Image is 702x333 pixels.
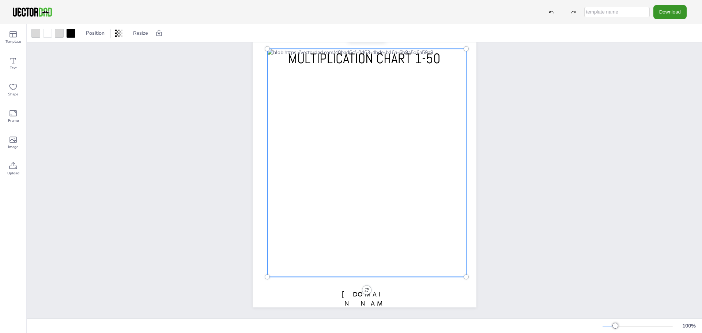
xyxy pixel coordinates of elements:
span: Frame [8,118,19,124]
button: Resize [130,27,151,39]
span: Image [8,144,18,150]
span: MULTIPLICATION CHART 1-50 [288,50,441,67]
span: Template [5,39,21,45]
div: 100 % [680,322,698,329]
span: Upload [7,170,19,176]
img: VectorDad-1.png [12,7,53,18]
button: Download [653,5,687,19]
span: Shape [8,91,18,97]
input: template name [584,7,650,17]
span: [DOMAIN_NAME] [342,290,387,317]
span: Position [84,30,106,37]
span: Text [10,65,17,71]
